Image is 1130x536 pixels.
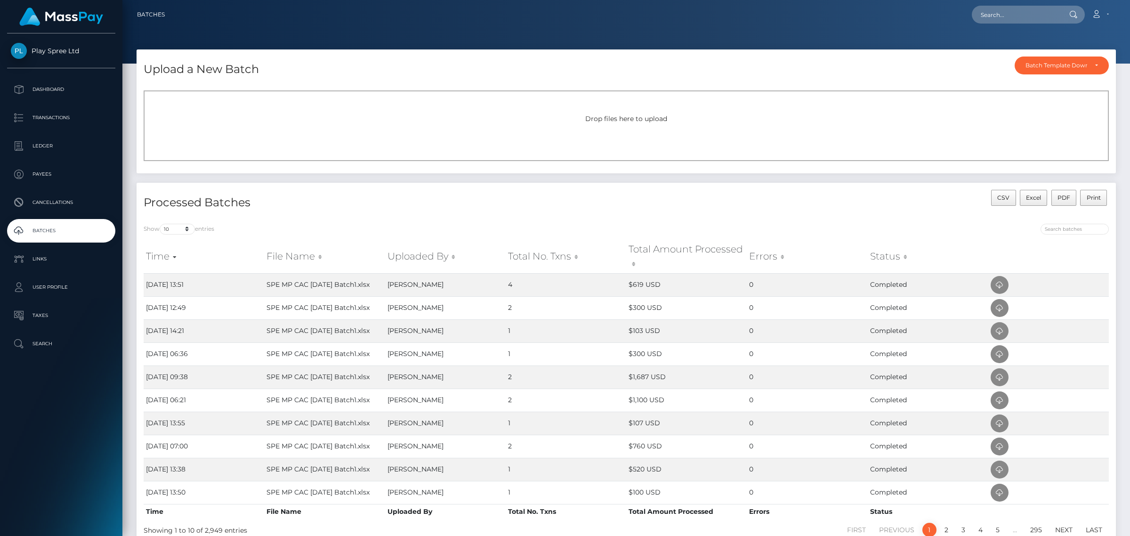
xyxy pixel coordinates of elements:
[585,114,667,123] span: Drop files here to upload
[747,365,867,389] td: 0
[144,319,264,342] td: [DATE] 14:21
[1020,190,1048,206] button: Excel
[144,412,264,435] td: [DATE] 13:55
[144,522,538,536] div: Showing 1 to 10 of 2,949 entries
[385,389,506,412] td: [PERSON_NAME]
[7,106,115,130] a: Transactions
[11,252,112,266] p: Links
[626,412,747,435] td: $107 USD
[1057,194,1070,201] span: PDF
[7,276,115,299] a: User Profile
[626,240,747,273] th: Total Amount Processed: activate to sort column ascending
[1041,224,1109,235] input: Search batches
[868,319,988,342] td: Completed
[144,389,264,412] td: [DATE] 06:21
[747,481,867,504] td: 0
[264,504,385,519] th: File Name
[626,319,747,342] td: $103 USD
[385,481,506,504] td: [PERSON_NAME]
[144,342,264,365] td: [DATE] 06:36
[506,412,626,435] td: 1
[7,332,115,356] a: Search
[264,273,385,296] td: SPE MP CAC [DATE] Batch1.xlsx
[506,458,626,481] td: 1
[7,304,115,327] a: Taxes
[385,435,506,458] td: [PERSON_NAME]
[144,195,619,211] h4: Processed Batches
[264,389,385,412] td: SPE MP CAC [DATE] Batch1.xlsx
[1080,190,1107,206] button: Print
[626,273,747,296] td: $619 USD
[385,273,506,296] td: [PERSON_NAME]
[506,435,626,458] td: 2
[1051,190,1077,206] button: PDF
[1025,62,1087,69] div: Batch Template Download
[7,247,115,271] a: Links
[506,365,626,389] td: 2
[868,273,988,296] td: Completed
[868,504,988,519] th: Status
[264,365,385,389] td: SPE MP CAC [DATE] Batch1.xlsx
[11,337,112,351] p: Search
[506,504,626,519] th: Total No. Txns
[385,240,506,273] th: Uploaded By: activate to sort column ascending
[144,296,264,319] td: [DATE] 12:49
[747,273,867,296] td: 0
[264,319,385,342] td: SPE MP CAC [DATE] Batch1.xlsx
[747,319,867,342] td: 0
[385,342,506,365] td: [PERSON_NAME]
[11,111,112,125] p: Transactions
[144,458,264,481] td: [DATE] 13:38
[144,273,264,296] td: [DATE] 13:51
[1026,194,1041,201] span: Excel
[626,504,747,519] th: Total Amount Processed
[264,296,385,319] td: SPE MP CAC [DATE] Batch1.xlsx
[144,435,264,458] td: [DATE] 07:00
[7,78,115,101] a: Dashboard
[506,296,626,319] td: 2
[385,412,506,435] td: [PERSON_NAME]
[506,389,626,412] td: 2
[1015,57,1109,74] button: Batch Template Download
[264,240,385,273] th: File Name: activate to sort column ascending
[868,481,988,504] td: Completed
[144,240,264,273] th: Time: activate to sort column ascending
[264,435,385,458] td: SPE MP CAC [DATE] Batch1.xlsx
[506,481,626,504] td: 1
[19,8,103,26] img: MassPay Logo
[506,273,626,296] td: 4
[626,458,747,481] td: $520 USD
[144,504,264,519] th: Time
[868,342,988,365] td: Completed
[144,365,264,389] td: [DATE] 09:38
[972,6,1060,24] input: Search...
[991,190,1016,206] button: CSV
[144,481,264,504] td: [DATE] 13:50
[385,365,506,389] td: [PERSON_NAME]
[11,82,112,97] p: Dashboard
[11,139,112,153] p: Ledger
[385,458,506,481] td: [PERSON_NAME]
[868,365,988,389] td: Completed
[385,504,506,519] th: Uploaded By
[11,195,112,210] p: Cancellations
[7,191,115,214] a: Cancellations
[868,458,988,481] td: Completed
[747,504,867,519] th: Errors
[747,296,867,319] td: 0
[11,43,27,59] img: Play Spree Ltd
[1087,194,1101,201] span: Print
[264,412,385,435] td: SPE MP CAC [DATE] Batch1.xlsx
[868,435,988,458] td: Completed
[747,435,867,458] td: 0
[264,458,385,481] td: SPE MP CAC [DATE] Batch1.xlsx
[868,240,988,273] th: Status: activate to sort column ascending
[11,309,112,323] p: Taxes
[264,342,385,365] td: SPE MP CAC [DATE] Batch1.xlsx
[144,61,259,78] h4: Upload a New Batch
[868,389,988,412] td: Completed
[626,481,747,504] td: $100 USD
[626,389,747,412] td: $1,100 USD
[11,224,112,238] p: Batches
[506,319,626,342] td: 1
